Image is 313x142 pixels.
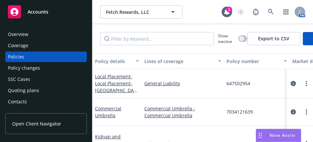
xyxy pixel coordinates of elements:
a: SSC Cases [5,74,87,85]
button: Policy number [224,53,290,69]
div: Policy number [227,58,280,65]
span: 7034121639 [227,108,253,115]
div: Lines of coverage [144,58,214,65]
a: circleInformation [289,80,297,88]
div: 1 [226,7,232,13]
span: Export to CSV [258,35,289,42]
span: Open Client Navigator [12,120,61,127]
div: Quoting plans [8,85,39,96]
a: Contract review [5,108,87,118]
a: Contacts [5,96,87,107]
div: Drag to move [256,129,264,142]
a: Switch app [279,5,293,18]
span: Fetch Rewards, LLC [106,9,163,16]
a: Report a Bug [249,5,262,18]
a: General Liability [144,80,221,87]
a: more [302,80,310,88]
div: Contacts [8,96,27,107]
a: Start snowing [234,5,247,18]
a: circleInformation [289,108,297,116]
button: Fetch Rewards, LLC [100,5,182,18]
span: Nova Assist [270,132,296,138]
a: Overview [5,29,87,40]
div: Overview [8,29,28,40]
div: Policy details [95,58,132,65]
a: Accounts [5,3,87,21]
button: Nova Assist [256,129,301,142]
div: Coverage [8,40,28,51]
a: Policies [5,52,87,62]
a: Commercial Umbrella - Commercial Umbrella [144,105,221,119]
button: Export to CSV [247,32,300,45]
div: Contract review [8,108,42,118]
a: Commercial Umbrella [95,105,121,119]
a: Quoting plans [5,85,87,96]
div: SSC Cases [8,74,30,85]
span: Show inactive [218,33,236,44]
a: Policy changes [5,63,87,73]
a: Search [264,5,277,18]
button: Policy details [92,53,142,69]
span: Accounts [28,9,48,15]
div: Policy changes [8,63,40,73]
a: Coverage [5,40,87,51]
button: Lines of coverage [142,53,224,69]
input: Filter by keyword... [100,32,214,45]
a: more [302,108,310,116]
div: Policies [8,52,24,62]
span: 647502954 [227,80,250,87]
a: Local Placement [95,73,138,114]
